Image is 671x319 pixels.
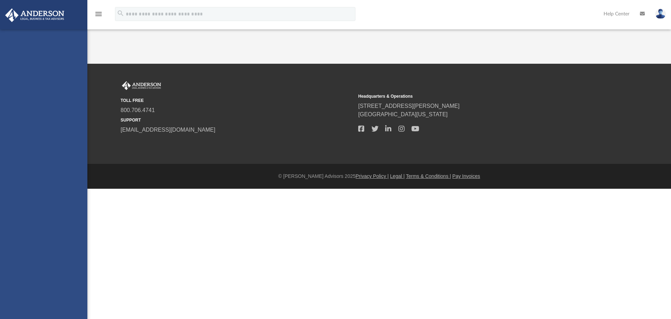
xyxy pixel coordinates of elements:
div: © [PERSON_NAME] Advisors 2025 [87,173,671,180]
a: 800.706.4741 [121,107,155,113]
a: [EMAIL_ADDRESS][DOMAIN_NAME] [121,127,215,133]
img: Anderson Advisors Platinum Portal [3,8,66,22]
img: User Pic [655,9,666,19]
img: Anderson Advisors Platinum Portal [121,81,163,90]
i: menu [94,10,103,18]
a: menu [94,13,103,18]
a: Legal | [390,173,405,179]
a: [GEOGRAPHIC_DATA][US_STATE] [358,111,448,117]
a: [STREET_ADDRESS][PERSON_NAME] [358,103,460,109]
small: TOLL FREE [121,97,353,104]
small: Headquarters & Operations [358,93,591,99]
small: SUPPORT [121,117,353,123]
a: Privacy Policy | [356,173,389,179]
i: search [117,9,124,17]
a: Pay Invoices [452,173,480,179]
a: Terms & Conditions | [406,173,451,179]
